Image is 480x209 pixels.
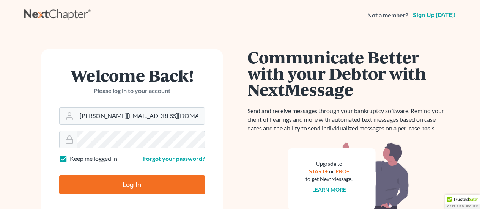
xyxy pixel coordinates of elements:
[445,195,480,209] div: TrustedSite Certified
[59,86,205,95] p: Please log in to your account
[335,168,349,174] a: PRO+
[306,175,353,183] div: to get NextMessage.
[329,168,334,174] span: or
[312,186,346,193] a: Learn more
[309,168,328,174] a: START+
[143,155,205,162] a: Forgot your password?
[59,175,205,194] input: Log In
[306,160,353,168] div: Upgrade to
[248,107,449,133] p: Send and receive messages through your bankruptcy software. Remind your client of hearings and mo...
[411,12,456,18] a: Sign up [DATE]!
[77,108,205,124] input: Email Address
[59,67,205,83] h1: Welcome Back!
[367,11,408,20] strong: Not a member?
[248,49,449,97] h1: Communicate Better with your Debtor with NextMessage
[70,154,117,163] label: Keep me logged in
